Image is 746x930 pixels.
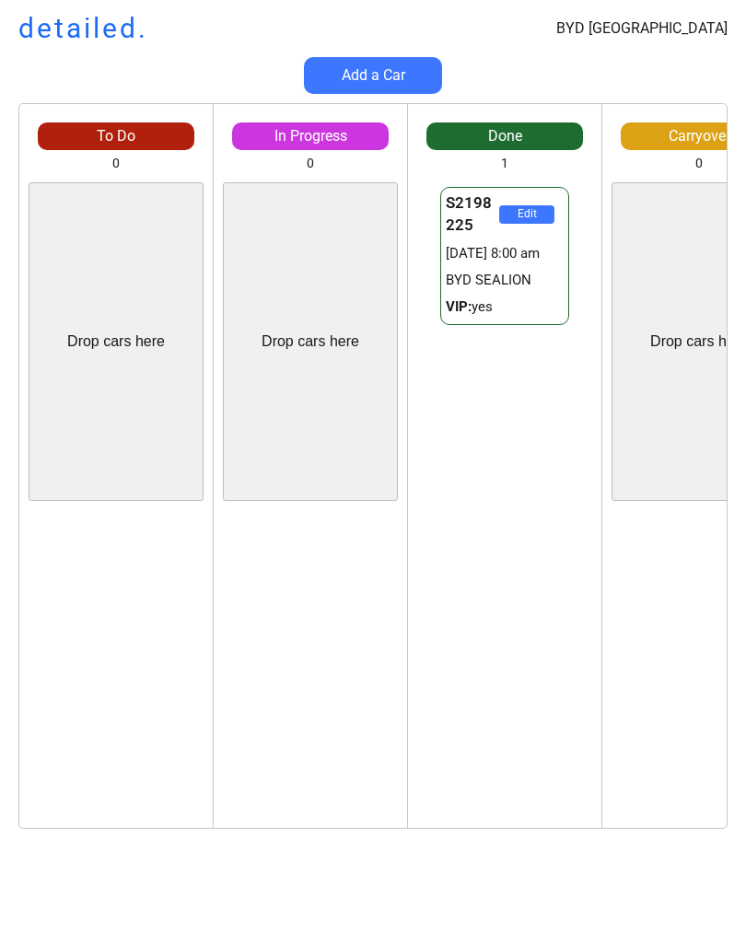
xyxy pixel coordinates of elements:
h1: detailed. [18,9,148,48]
div: 0 [112,155,120,173]
div: BYD SEALION [446,271,564,290]
button: Add a Car [304,57,442,94]
div: To Do [38,126,194,146]
div: Drop cars here [67,331,165,352]
div: [DATE] 8:00 am [446,244,564,263]
div: Drop cars here [262,331,359,352]
div: 0 [695,155,703,173]
div: BYD [GEOGRAPHIC_DATA] [556,18,728,39]
div: 0 [307,155,314,173]
div: Done [426,126,583,146]
div: In Progress [232,126,389,146]
div: yes [446,297,564,317]
div: 1 [501,155,508,173]
strong: VIP: [446,298,472,315]
button: Edit [499,205,554,224]
div: S2198225 [446,192,499,237]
